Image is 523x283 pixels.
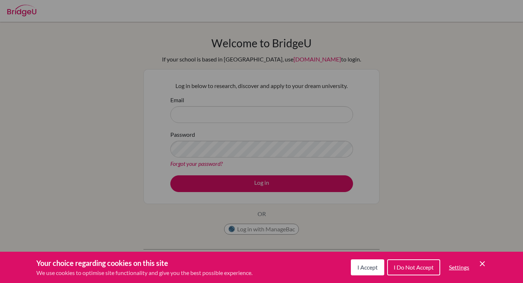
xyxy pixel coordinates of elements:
span: I Accept [357,264,378,271]
button: Settings [443,260,475,275]
button: I Do Not Accept [387,259,440,275]
span: I Do Not Accept [394,264,434,271]
span: Settings [449,264,469,271]
button: I Accept [351,259,384,275]
h3: Your choice regarding cookies on this site [36,258,252,268]
p: We use cookies to optimise site functionality and give you the best possible experience. [36,268,252,277]
button: Save and close [478,259,487,268]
